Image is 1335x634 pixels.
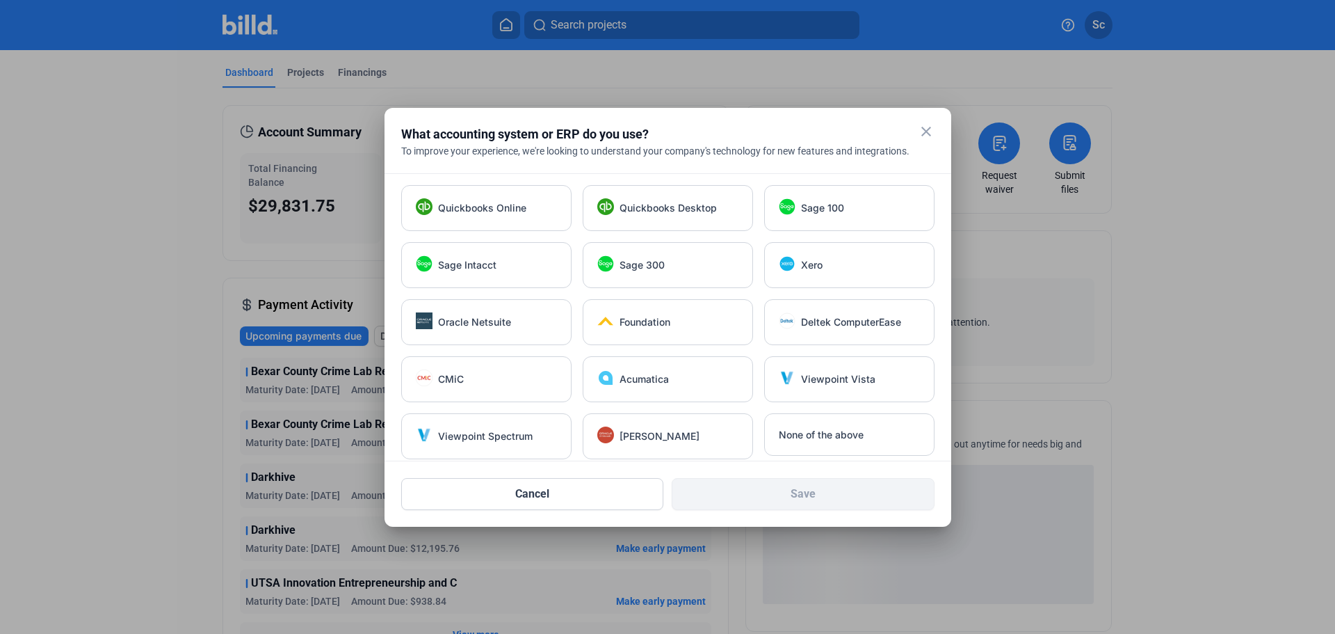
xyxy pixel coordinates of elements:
[438,429,533,443] span: Viewpoint Spectrum
[438,315,511,329] span: Oracle Netsuite
[438,372,464,386] span: CMiC
[401,478,664,510] button: Cancel
[801,258,823,272] span: Xero
[620,372,669,386] span: Acumatica
[801,372,875,386] span: Viewpoint Vista
[918,123,934,140] mat-icon: close
[401,125,900,144] div: What accounting system or ERP do you use?
[620,201,717,215] span: Quickbooks Desktop
[438,258,496,272] span: Sage Intacct
[438,201,526,215] span: Quickbooks Online
[620,315,670,329] span: Foundation
[401,144,934,158] div: To improve your experience, we're looking to understand your company's technology for new feature...
[620,258,665,272] span: Sage 300
[620,429,699,443] span: [PERSON_NAME]
[801,315,901,329] span: Deltek ComputerEase
[779,428,864,442] span: None of the above
[672,478,934,510] button: Save
[801,201,844,215] span: Sage 100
